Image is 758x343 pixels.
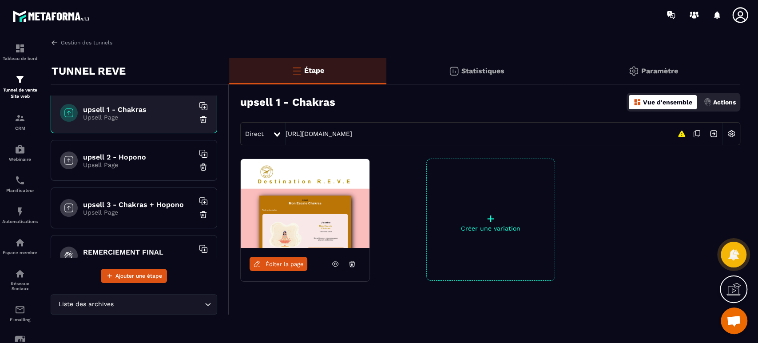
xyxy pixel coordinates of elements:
[2,36,38,68] a: formationformationTableau de bord
[83,256,194,263] p: Thank You Page
[15,74,25,85] img: formation
[713,99,736,106] p: Actions
[2,126,38,131] p: CRM
[628,66,639,76] img: setting-gr.5f69749f.svg
[15,175,25,186] img: scheduler
[250,257,307,271] a: Éditer la page
[199,210,208,219] img: trash
[83,114,194,121] p: Upsell Page
[703,98,711,106] img: actions.d6e523a2.png
[15,237,25,248] img: automations
[83,153,194,161] h6: upsell 2 - Hopono
[2,317,38,322] p: E-mailing
[2,262,38,298] a: social-networksocial-networkRéseaux Sociaux
[2,137,38,168] a: automationsautomationsWebinaire
[266,261,304,267] span: Éditer la page
[15,113,25,124] img: formation
[2,106,38,137] a: formationformationCRM
[115,271,162,280] span: Ajouter une étape
[641,67,678,75] p: Paramètre
[15,304,25,315] img: email
[12,8,92,24] img: logo
[2,250,38,255] p: Espace membre
[2,231,38,262] a: automationsautomationsEspace membre
[51,39,59,47] img: arrow
[15,43,25,54] img: formation
[83,248,194,256] h6: REMERCIEMENT FINAL
[2,281,38,291] p: Réseaux Sociaux
[2,56,38,61] p: Tableau de bord
[83,161,194,168] p: Upsell Page
[83,200,194,209] h6: upsell 3 - Chakras + Hopono
[721,307,747,334] div: Ouvrir le chat
[2,298,38,329] a: emailemailE-mailing
[83,105,194,114] h6: upsell 1 - Chakras
[427,225,555,232] p: Créer une variation
[461,67,504,75] p: Statistiques
[101,269,167,283] button: Ajouter une étape
[291,65,302,76] img: bars-o.4a397970.svg
[633,98,641,106] img: dashboard-orange.40269519.svg
[643,99,692,106] p: Vue d'ensemble
[199,115,208,124] img: trash
[245,130,264,137] span: Direct
[2,157,38,162] p: Webinaire
[2,199,38,231] a: automationsautomationsAutomatisations
[705,125,722,142] img: arrow-next.bcc2205e.svg
[52,62,126,80] p: TUNNEL REVE
[427,212,555,225] p: +
[286,130,352,137] a: [URL][DOMAIN_NAME]
[15,268,25,279] img: social-network
[2,188,38,193] p: Planificateur
[15,144,25,155] img: automations
[2,68,38,106] a: formationformationTunnel de vente Site web
[2,168,38,199] a: schedulerschedulerPlanificateur
[723,125,740,142] img: setting-w.858f3a88.svg
[448,66,459,76] img: stats.20deebd0.svg
[56,299,115,309] span: Liste des archives
[115,299,202,309] input: Search for option
[199,163,208,171] img: trash
[304,66,324,75] p: Étape
[51,39,112,47] a: Gestion des tunnels
[15,206,25,217] img: automations
[2,87,38,100] p: Tunnel de vente Site web
[2,219,38,224] p: Automatisations
[83,209,194,216] p: Upsell Page
[51,294,217,315] div: Search for option
[240,96,335,108] h3: upsell 1 - Chakras
[241,159,369,248] img: image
